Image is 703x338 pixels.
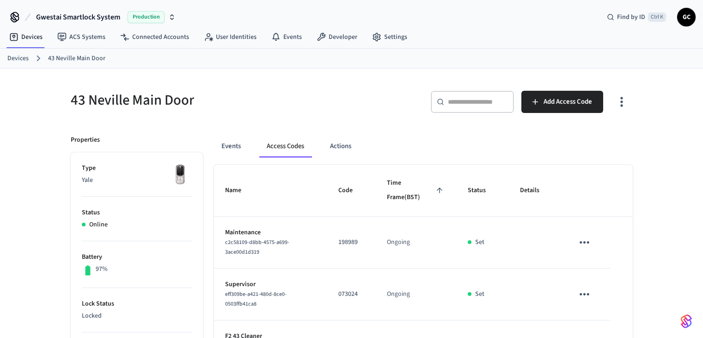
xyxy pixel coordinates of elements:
[544,96,592,108] span: Add Access Code
[169,163,192,187] img: Yale Assure Touchscreen Wifi Smart Lock, Satin Nickel, Front
[225,183,253,198] span: Name
[309,29,365,45] a: Developer
[113,29,196,45] a: Connected Accounts
[71,135,100,145] p: Properties
[225,238,289,256] span: c2c58109-d8bb-4575-a699-3ace00d1d319
[48,54,105,63] a: 43 Neville Main Door
[376,269,457,320] td: Ongoing
[36,12,120,23] span: Gwestai Smartlock System
[196,29,264,45] a: User Identities
[50,29,113,45] a: ACS Systems
[681,314,692,329] img: SeamLogoGradient.69752ec5.svg
[521,91,603,113] button: Add Access Code
[128,11,165,23] span: Production
[82,208,192,218] p: Status
[678,9,695,25] span: GC
[475,289,484,299] p: Set
[214,135,248,157] button: Events
[82,175,192,185] p: Yale
[264,29,309,45] a: Events
[214,135,633,157] div: ant example
[520,183,551,198] span: Details
[376,217,457,269] td: Ongoing
[617,13,645,22] span: Find by ID
[338,183,365,198] span: Code
[7,54,29,63] a: Devices
[338,289,365,299] p: 073024
[82,163,192,173] p: Type
[259,135,312,157] button: Access Codes
[677,8,696,26] button: GC
[82,252,192,262] p: Battery
[96,264,108,274] p: 97%
[365,29,415,45] a: Settings
[225,280,316,289] p: Supervisor
[82,311,192,321] p: Locked
[82,299,192,309] p: Lock Status
[2,29,50,45] a: Devices
[338,238,365,247] p: 198989
[599,9,673,25] div: Find by IDCtrl K
[89,220,108,230] p: Online
[323,135,359,157] button: Actions
[225,290,287,308] span: eff309be-a421-480d-8ce0-0503ffb41ca8
[71,91,346,110] h5: 43 Neville Main Door
[387,176,446,205] span: Time Frame(BST)
[475,238,484,247] p: Set
[468,183,498,198] span: Status
[225,228,316,238] p: Maintenance
[648,13,666,22] span: Ctrl K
